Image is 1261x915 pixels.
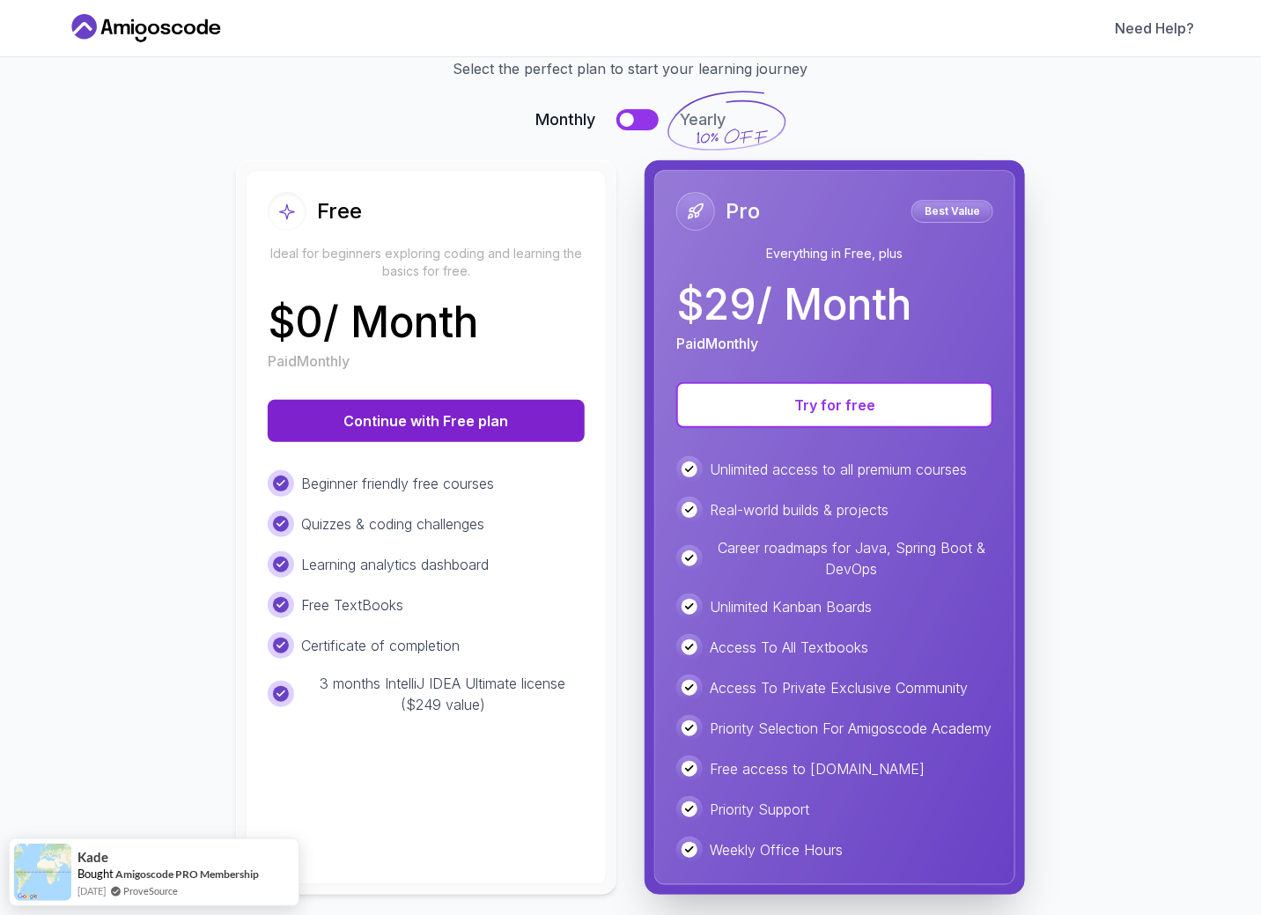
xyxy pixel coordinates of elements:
[676,333,758,354] p: Paid Monthly
[268,400,585,442] button: Continue with Free plan
[268,245,585,280] p: Ideal for beginners exploring coding and learning the basics for free.
[710,677,968,698] p: Access To Private Exclusive Community
[676,382,993,428] button: Try for free
[268,351,350,372] p: Paid Monthly
[301,635,460,656] p: Certificate of completion
[317,197,362,225] h2: Free
[301,513,484,535] p: Quizzes & coding challenges
[710,596,872,617] p: Unlimited Kanban Boards
[14,844,71,901] img: provesource social proof notification image
[710,537,993,579] p: Career roadmaps for Java, Spring Boot & DevOps
[535,107,595,132] span: Monthly
[88,58,1173,79] p: Select the perfect plan to start your learning journey
[710,799,809,820] p: Priority Support
[726,197,760,225] h2: Pro
[77,850,108,865] span: Kade
[301,554,489,575] p: Learning analytics dashboard
[77,867,114,881] span: Bought
[914,203,991,220] p: Best Value
[710,499,889,520] p: Real-world builds & projects
[301,473,494,494] p: Beginner friendly free courses
[123,883,178,898] a: ProveSource
[710,718,992,739] p: Priority Selection For Amigoscode Academy
[301,594,403,616] p: Free TextBooks
[676,245,993,262] p: Everything in Free, plus
[710,839,843,860] p: Weekly Office Hours
[710,758,925,779] p: Free access to [DOMAIN_NAME]
[77,883,106,898] span: [DATE]
[301,673,585,715] p: 3 months IntelliJ IDEA Ultimate license ($249 value)
[268,301,478,343] p: $ 0 / Month
[1115,18,1194,39] a: Need Help?
[676,284,911,326] p: $ 29 / Month
[115,867,259,882] a: Amigoscode PRO Membership
[710,459,967,480] p: Unlimited access to all premium courses
[710,637,868,658] p: Access To All Textbooks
